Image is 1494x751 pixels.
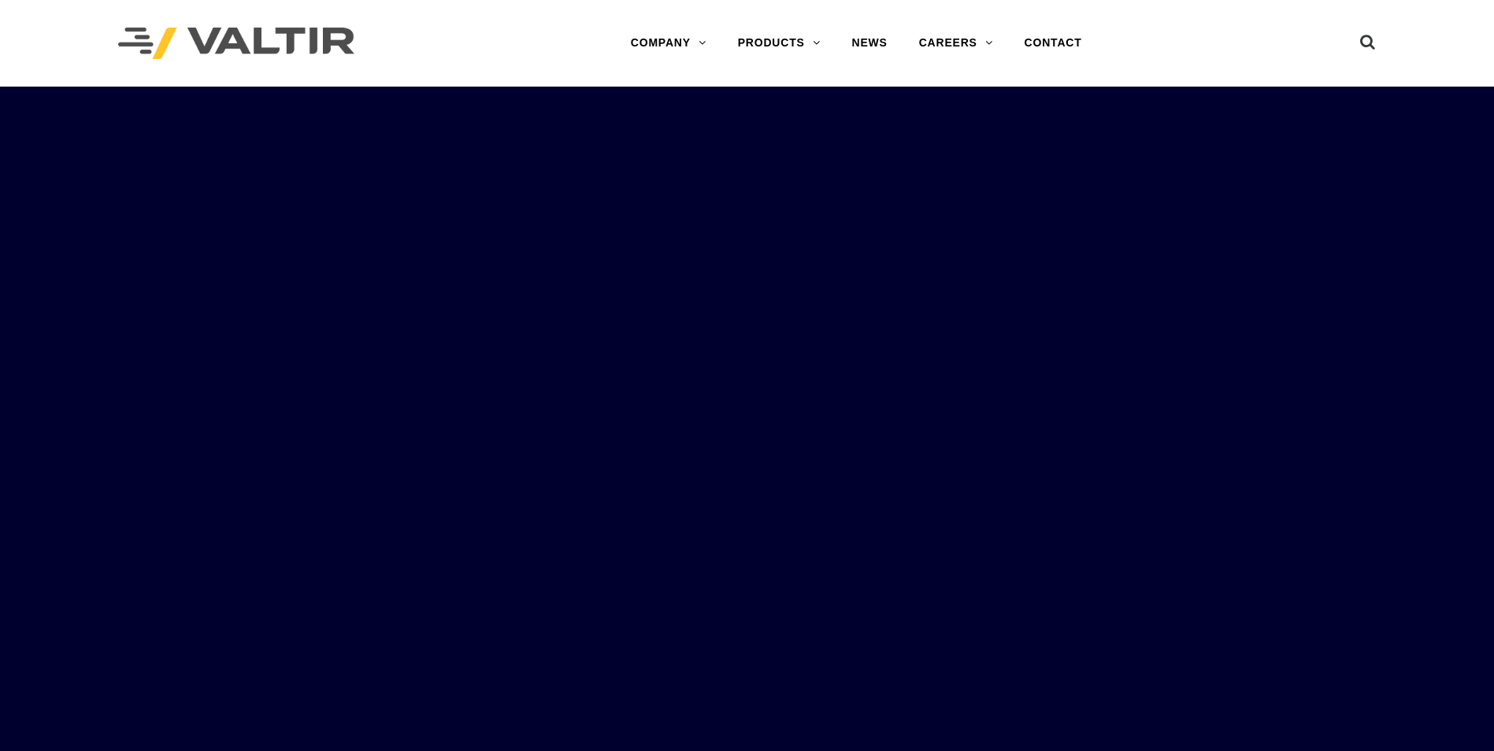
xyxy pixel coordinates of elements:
[722,28,836,59] a: PRODUCTS
[1009,28,1098,59] a: CONTACT
[836,28,903,59] a: NEWS
[118,28,354,60] img: Valtir
[903,28,1009,59] a: CAREERS
[615,28,722,59] a: COMPANY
